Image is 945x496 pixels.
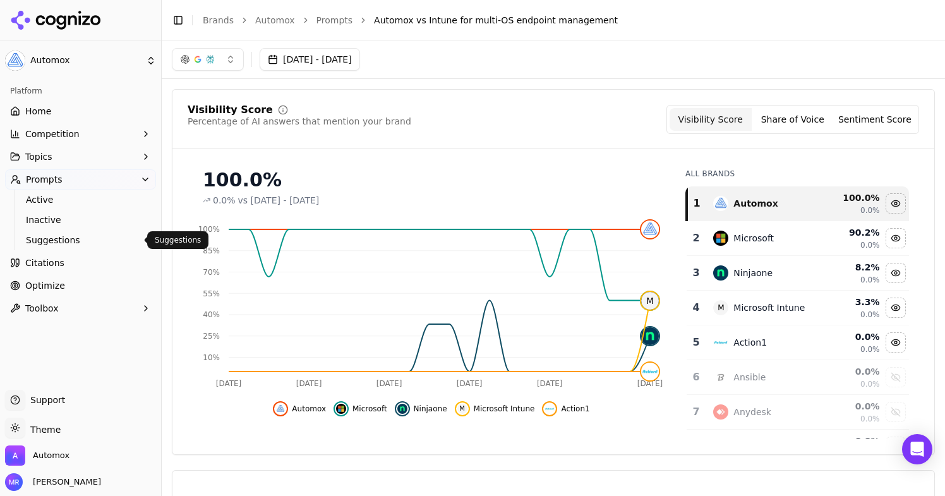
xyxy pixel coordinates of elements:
tr: 6ansibleAnsible0.0%0.0%Show ansible data [687,360,909,395]
span: Microsoft [352,404,387,414]
img: microsoft [713,231,728,246]
img: action1 [545,404,555,414]
a: Home [5,101,156,121]
a: Automox [255,14,295,27]
div: 3.3 % [823,296,879,308]
img: automox [275,404,286,414]
div: 4 [692,300,701,315]
tspan: [DATE] [216,379,242,388]
div: Ninjaone [733,267,773,279]
img: automox [713,196,728,211]
p: Suggestions [155,235,201,245]
tspan: 55% [203,289,220,298]
div: 90.2 % [823,226,879,239]
img: automox [641,221,659,238]
button: Hide automox data [886,193,906,214]
span: 0.0% [860,240,880,250]
button: Prompts [5,169,156,190]
div: 1 [693,196,701,211]
div: Microsoft Intune [733,301,805,314]
img: ninjaone [397,404,407,414]
button: Hide ninjaone data [886,263,906,283]
img: microsoft [336,404,346,414]
tspan: 25% [203,332,220,341]
button: Show ansible data [886,367,906,387]
span: Toolbox [25,302,59,315]
button: Topics [5,147,156,167]
img: Automox [5,445,25,466]
tspan: 40% [203,310,220,319]
tr: 1automoxAutomox100.0%0.0%Hide automox data [687,186,909,221]
span: 0.0% [860,205,880,215]
button: Hide action1 data [886,332,906,353]
a: Suggestions [21,231,141,249]
span: 0.0% [860,414,880,424]
span: 0.0% [860,379,880,389]
div: 6 [692,370,701,385]
div: Open Intercom Messenger [902,434,932,464]
tr: 5action1Action10.0%0.0%Hide action1 data [687,325,909,360]
span: Automox vs Intune for multi-OS endpoint management [374,14,618,27]
img: ninjaone [713,265,728,281]
span: Action1 [561,404,589,414]
span: Suggestions [26,234,136,246]
tr: 2microsoftMicrosoft90.2%0.0%Hide microsoft data [687,221,909,256]
span: 0.0% [860,310,880,320]
div: Platform [5,81,156,101]
span: Competition [25,128,80,140]
tspan: [DATE] [637,379,663,388]
span: Automox [30,55,141,66]
a: Citations [5,253,156,273]
div: Action1 [733,336,767,349]
tr: 3ninjaoneNinjaone8.2%0.0%Hide ninjaone data [687,256,909,291]
button: Hide microsoft intune data [455,401,535,416]
span: 0.0% [213,194,236,207]
div: 0.0 % [823,435,879,447]
span: 0.0% [860,344,880,354]
div: Anydesk [733,406,771,418]
span: Active [26,193,136,206]
span: Ninjaone [414,404,447,414]
button: Hide automox data [273,401,326,416]
div: 7 [692,404,701,420]
button: Sentiment Score [834,108,916,131]
span: M [713,300,728,315]
div: 2 [692,231,701,246]
tspan: [DATE] [376,379,402,388]
div: 8.2 % [823,261,879,274]
span: vs [DATE] - [DATE] [238,194,320,207]
tr: 7anydeskAnydesk0.0%0.0%Show anydesk data [687,395,909,430]
tspan: [DATE] [457,379,483,388]
span: Support [25,394,65,406]
div: Ansible [733,371,766,384]
div: Microsoft [733,232,774,245]
div: 100.0% [203,169,660,191]
a: Optimize [5,275,156,296]
img: ansible [713,370,728,385]
span: Inactive [26,214,136,226]
tspan: [DATE] [296,379,322,388]
a: Brands [203,15,234,25]
span: Optimize [25,279,65,292]
span: Theme [25,425,61,435]
div: 3 [692,265,701,281]
tspan: 70% [203,268,220,277]
span: Automox [33,450,69,461]
img: ninjaone [641,327,659,345]
img: action1 [641,363,659,380]
a: Active [21,191,141,209]
button: Open organization switcher [5,445,69,466]
tspan: 85% [203,246,220,255]
img: anydesk [713,404,728,420]
div: Visibility Score [188,105,273,115]
tr: 0.0%Show atera data [687,430,909,464]
span: Microsoft Intune [474,404,535,414]
div: 0.0 % [823,365,879,378]
button: Competition [5,124,156,144]
span: Home [25,105,51,118]
div: 5 [692,335,701,350]
span: M [457,404,467,414]
div: Percentage of AI answers that mention your brand [188,115,411,128]
div: 100.0 % [823,191,879,204]
tr: 4MMicrosoft Intune3.3%0.0%Hide microsoft intune data [687,291,909,325]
